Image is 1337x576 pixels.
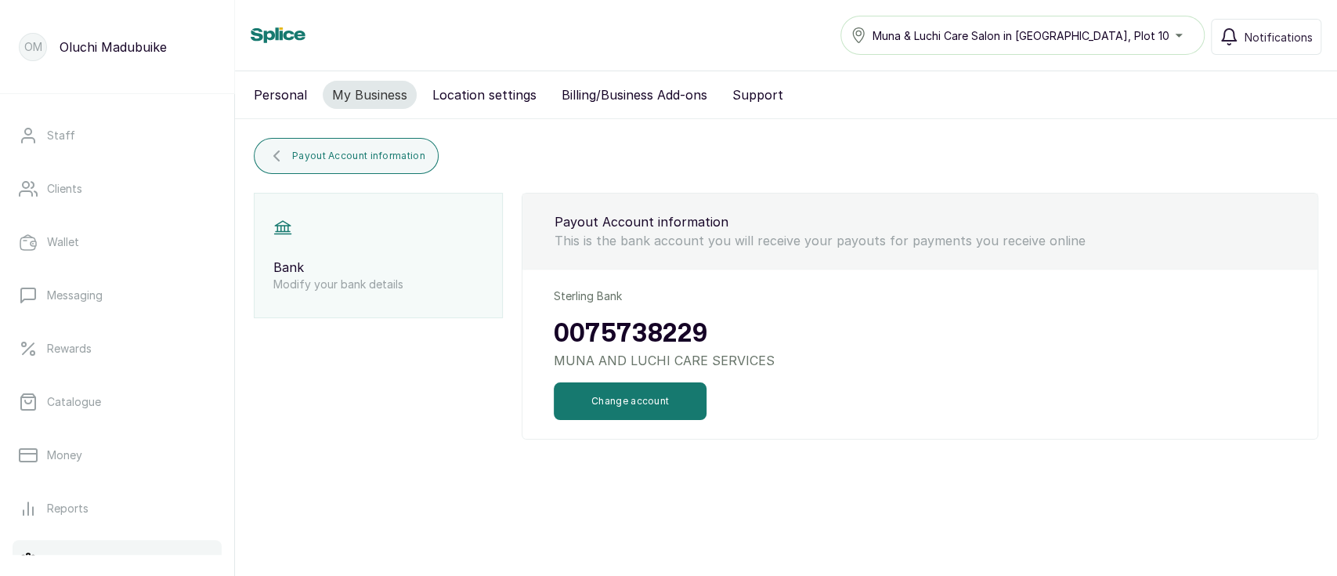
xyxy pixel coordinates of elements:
button: Billing/Business Add-ons [552,81,717,109]
p: Reports [47,501,89,516]
p: Modify your bank details [273,277,483,292]
div: BankModify your bank details [254,193,503,318]
p: Settings [47,554,91,570]
a: Clients [13,167,222,211]
button: Payout Account information [254,138,439,174]
button: Location settings [423,81,546,109]
a: Money [13,433,222,477]
a: Staff [13,114,222,158]
p: Wallet [47,234,79,250]
p: Catalogue [47,394,101,410]
a: Reports [13,487,222,531]
button: Personal [244,81,316,109]
span: Payout Account information [292,150,425,162]
a: Wallet [13,220,222,264]
button: Support [723,81,793,109]
button: My Business [323,81,417,109]
h1: 0075738229 [554,317,1286,351]
p: Money [47,447,82,463]
p: Clients [47,181,82,197]
p: Payout Account information [555,212,1086,231]
a: Rewards [13,327,222,371]
p: OM [24,39,42,55]
button: Notifications [1211,19,1321,55]
a: Messaging [13,274,222,317]
button: Muna & Luchi Care Salon in [GEOGRAPHIC_DATA], Plot 10 [840,16,1205,55]
p: Sterling Bank [554,288,1286,304]
span: Muna & Luchi Care Salon in [GEOGRAPHIC_DATA], Plot 10 [873,27,1169,44]
p: Oluchi Madubuike [60,38,167,56]
span: Notifications [1245,29,1313,45]
p: This is the bank account you will receive your payouts for payments you receive online [555,231,1086,250]
p: Bank [273,258,483,277]
button: Change account [554,382,706,420]
p: MUNA AND LUCHI CARE SERVICES [554,351,1286,370]
p: Messaging [47,288,103,303]
p: Staff [47,128,75,143]
p: Rewards [47,341,92,357]
a: Catalogue [13,380,222,424]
